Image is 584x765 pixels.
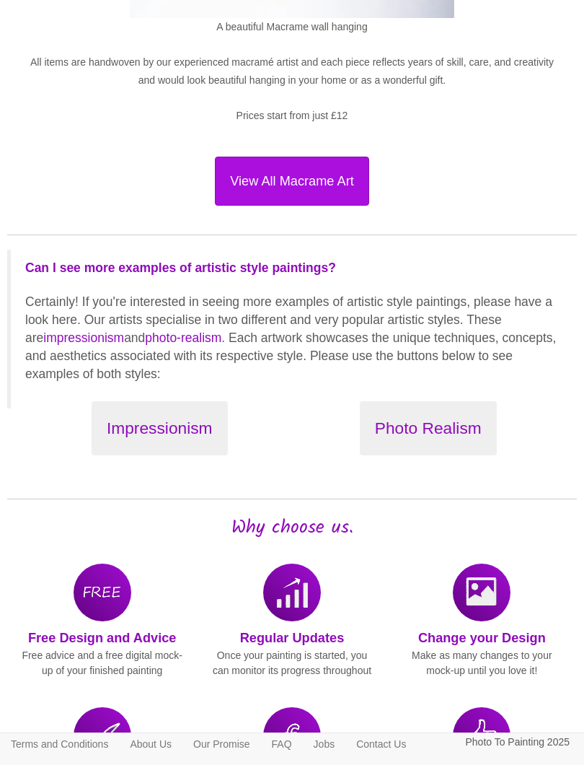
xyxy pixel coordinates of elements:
button: Photo Realism [360,401,497,455]
p: Make as many changes to your mock-up until you love it! [398,648,566,678]
a: Contact Us [345,733,417,755]
button: View All Macrame Art [215,157,369,206]
p: Once your painting is started, you can monitor its progress throughout [208,648,376,678]
blockquote: Certainly! If you're interested in seeing more examples of artistic style paintings, please have ... [7,250,577,409]
p: Free advice and a free digital mock-up of your finished painting [18,648,186,678]
h2: Why choose us. [7,517,577,538]
a: Jobs [303,733,346,755]
p: Regular Updates [208,629,376,648]
a: Photo Realism [305,401,552,455]
a: About Us [119,733,182,755]
a: impressionism [43,331,124,345]
p: Photo To Painting 2025 [465,733,570,751]
a: Our Promise [182,733,261,755]
a: FAQ [261,733,303,755]
a: View All Macrame Art [22,157,562,206]
a: Impressionism [36,401,283,455]
strong: Can I see more examples of artistic style paintings? [25,261,336,275]
p: Free Design and Advice [18,629,186,648]
p: A beautiful Macrame wall hanging All items are handwoven by our experienced macramé artist and ea... [22,18,562,142]
a: photo-realism [145,331,221,345]
button: Impressionism [92,401,228,455]
p: Change your Design [398,629,566,648]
